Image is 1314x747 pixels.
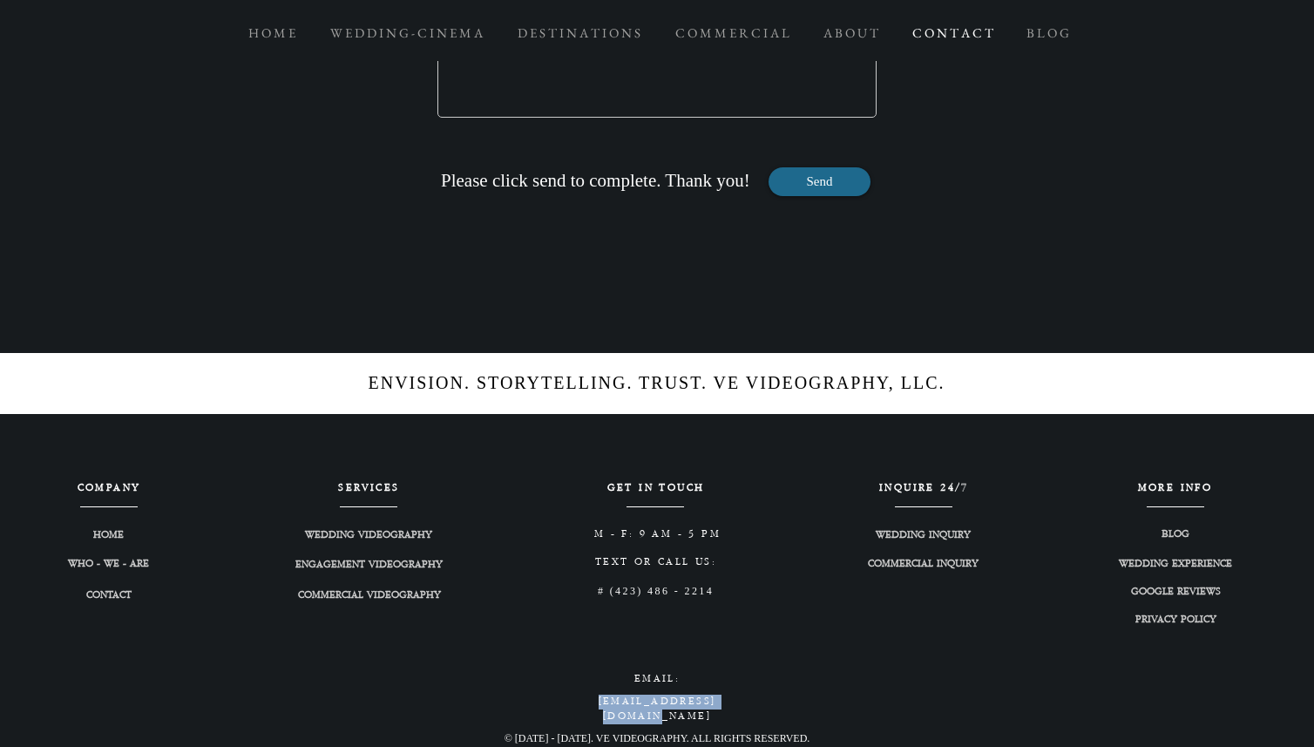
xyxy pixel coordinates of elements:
p: C O N T A C T [904,17,1002,49]
a: C O M M E R C I A L [659,17,806,49]
span: WEDDING VIDEOGRAPHY [305,528,432,543]
span: M - F: 9 AM - 5 PM [594,528,721,540]
span: CONTACT [86,588,132,603]
span: COMMERCIAL INQUIRY [868,557,979,572]
a: H O M E [231,17,313,49]
span: Please click send to complete. Thank you! [441,170,750,191]
span: WHO - WE - ARE [68,557,149,572]
a: GOOGLE REVIEWS [1101,582,1250,601]
span: TEXT OR CALL US: [595,556,716,567]
p: H O M E [240,17,304,49]
span: WEDDING EXPERIENCE [1119,557,1232,572]
span: Send [807,173,833,191]
p: A B O U T [815,17,887,49]
p: B L O G [1018,17,1078,49]
a: BLOG [1124,525,1226,544]
span: INQUIRE 24/7 [879,482,969,493]
span: ENVISION. STORYTELLING. TRUST. VE VIDEOGRAPHY, LLC. [368,373,945,392]
a: [EMAIL_ADDRESS][DOMAIN_NAME] [599,696,716,722]
span: MORE INFO [1138,482,1213,493]
span: ENGAGEMENT VIDEOGRAPHY [295,558,443,573]
p: C O M M E R C I A L [667,17,798,49]
a: A B O U T [806,17,896,49]
iframe: Wix Chat [1114,672,1314,747]
a: W E D D I N G - C I N E M A [313,17,500,49]
span: SERVICES [338,482,399,493]
p: W E D D I N G - C I N E M A [322,17,491,49]
nav: Site [231,17,1086,49]
span: COMPANY [78,482,141,493]
a: WEDDING INQUIRY [861,526,985,545]
a: ENGAGEMENT VIDEOGRAPHY [273,555,465,574]
a: COMMERCIAL VIDEOGRAPHY [288,586,450,605]
a: WEDDING EXPERIENCE [1101,554,1250,574]
a: CONTACT [58,586,159,605]
a: HOME [46,526,170,545]
span: © [DATE] - [DATE]. VE VIDEOGRAPHY. ALL RIGHTS RESERVED. [505,732,810,744]
span: PRIVACY POLICY [1135,613,1216,628]
a: PRIVACY POLICY [1101,610,1250,629]
span: GOOGLE REVIEWS [1131,585,1221,600]
span: # (423) 486 - 2214 [598,585,714,597]
span: WEDDING INQUIRY [876,528,971,543]
p: D E S T I N A T I O N S [509,17,649,49]
a: WHO - WE - ARE [58,554,159,574]
span: GET IN TOUCH [607,482,705,493]
a: B L O G [1010,17,1086,49]
span: HOME [93,528,124,543]
button: Send [769,167,870,196]
a: D E S T I N A T I O N S [500,17,659,49]
span: COMMERCIAL VIDEOGRAPHY [298,588,441,603]
a: C O N T A C T [896,17,1010,49]
span: BLOG [1162,527,1189,542]
a: COMMERCIAL INQUIRY [849,554,997,574]
a: WEDDING VIDEOGRAPHY [261,526,476,545]
span: EMAIL: [634,673,680,684]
